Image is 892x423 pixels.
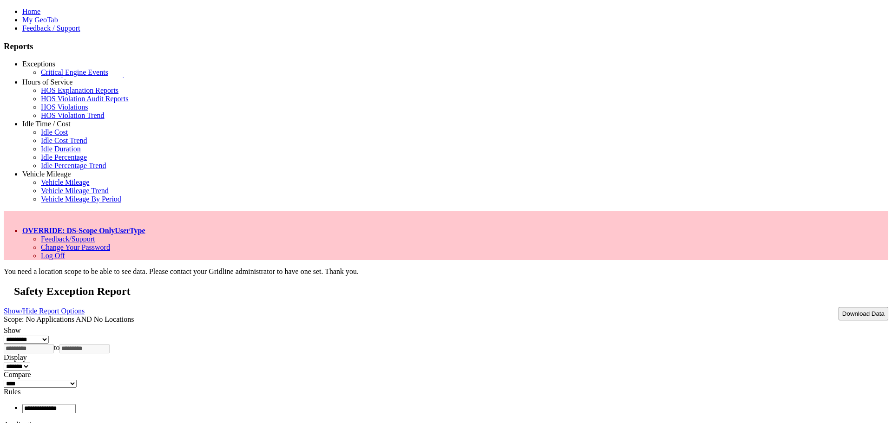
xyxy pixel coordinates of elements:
[4,267,888,276] div: You need a location scope to be able to see data. Please contact your Gridline administrator to h...
[22,16,58,24] a: My GeoTab
[41,178,89,186] a: Vehicle Mileage
[41,111,105,119] a: HOS Violation Trend
[41,77,125,85] a: Critical Engine Event Trend
[22,227,145,234] a: OVERRIDE: DS-Scope OnlyUserType
[22,24,80,32] a: Feedback / Support
[22,78,72,86] a: Hours of Service
[22,120,71,128] a: Idle Time / Cost
[4,41,888,52] h3: Reports
[4,388,20,396] label: Rules
[41,162,106,169] a: Idle Percentage Trend
[41,243,110,251] a: Change Your Password
[41,137,87,144] a: Idle Cost Trend
[41,145,81,153] a: Idle Duration
[839,307,888,320] button: Download Data
[14,285,888,298] h2: Safety Exception Report
[41,252,65,260] a: Log Off
[22,60,55,68] a: Exceptions
[41,103,88,111] a: HOS Violations
[4,315,134,323] span: Scope: No Applications AND No Locations
[41,235,95,243] a: Feedback/Support
[4,371,31,378] label: Compare
[41,195,121,203] a: Vehicle Mileage By Period
[41,153,87,161] a: Idle Percentage
[22,7,40,15] a: Home
[22,170,71,178] a: Vehicle Mileage
[4,353,27,361] label: Display
[54,344,59,351] span: to
[41,86,118,94] a: HOS Explanation Reports
[41,187,109,195] a: Vehicle Mileage Trend
[41,128,68,136] a: Idle Cost
[4,326,20,334] label: Show
[4,305,85,317] a: Show/Hide Report Options
[41,68,108,76] a: Critical Engine Events
[41,95,129,103] a: HOS Violation Audit Reports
